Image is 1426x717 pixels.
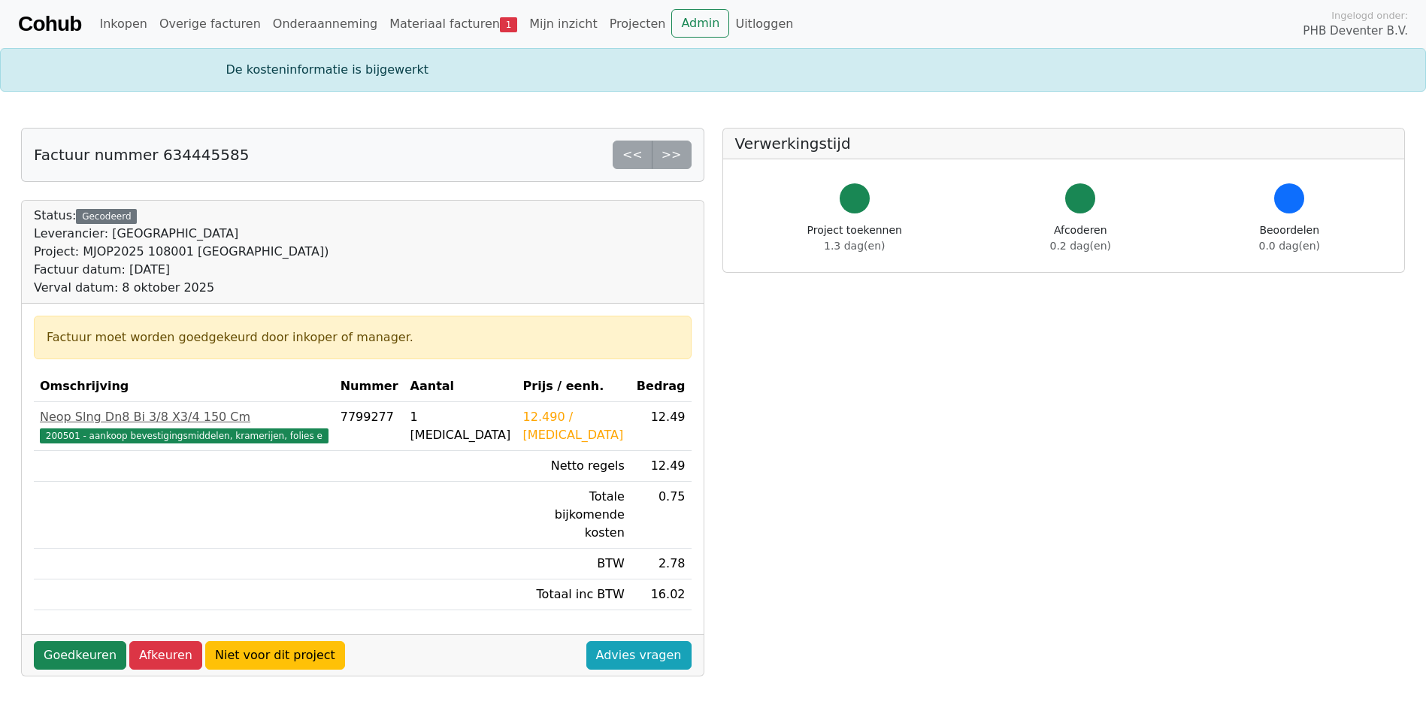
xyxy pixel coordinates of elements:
[517,549,631,579] td: BTW
[517,482,631,549] td: Totale bijkomende kosten
[34,261,328,279] div: Factuur datum: [DATE]
[631,579,692,610] td: 16.02
[153,9,267,39] a: Overige facturen
[40,408,328,426] div: Neop Slng Dn8 Bi 3/8 X3/4 150 Cm
[807,222,902,254] div: Project toekennen
[76,209,137,224] div: Gecodeerd
[34,225,328,243] div: Leverancier: [GEOGRAPHIC_DATA]
[631,549,692,579] td: 2.78
[40,408,328,444] a: Neop Slng Dn8 Bi 3/8 X3/4 150 Cm200501 - aankoop bevestigingsmiddelen, kramerijen, folies e
[586,641,692,670] a: Advies vragen
[1050,222,1111,254] div: Afcoderen
[410,408,511,444] div: 1 [MEDICAL_DATA]
[383,9,523,39] a: Materiaal facturen1
[34,207,328,297] div: Status:
[671,9,729,38] a: Admin
[93,9,153,39] a: Inkopen
[517,579,631,610] td: Totaal inc BTW
[335,371,404,402] th: Nummer
[1259,240,1320,252] span: 0.0 dag(en)
[267,9,383,39] a: Onderaanneming
[205,641,345,670] a: Niet voor dit project
[517,371,631,402] th: Prijs / eenh.
[404,371,517,402] th: Aantal
[500,17,517,32] span: 1
[1050,240,1111,252] span: 0.2 dag(en)
[631,451,692,482] td: 12.49
[335,402,404,451] td: 7799277
[631,482,692,549] td: 0.75
[34,243,328,261] div: Project: MJOP2025 108001 [GEOGRAPHIC_DATA])
[1303,23,1408,40] span: PHB Deventer B.V.
[34,279,328,297] div: Verval datum: 8 oktober 2025
[34,641,126,670] a: Goedkeuren
[729,9,799,39] a: Uitloggen
[523,9,604,39] a: Mijn inzicht
[18,6,81,42] a: Cohub
[47,328,679,346] div: Factuur moet worden goedgekeurd door inkoper of manager.
[34,146,249,164] h5: Factuur nummer 634445585
[735,135,1393,153] h5: Verwerkingstijd
[40,428,328,443] span: 200501 - aankoop bevestigingsmiddelen, kramerijen, folies e
[34,371,335,402] th: Omschrijving
[631,371,692,402] th: Bedrag
[631,402,692,451] td: 12.49
[129,641,202,670] a: Afkeuren
[523,408,625,444] div: 12.490 / [MEDICAL_DATA]
[217,61,1210,79] div: De kosteninformatie is bijgewerkt
[824,240,885,252] span: 1.3 dag(en)
[517,451,631,482] td: Netto regels
[604,9,672,39] a: Projecten
[1259,222,1320,254] div: Beoordelen
[1331,8,1408,23] span: Ingelogd onder:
